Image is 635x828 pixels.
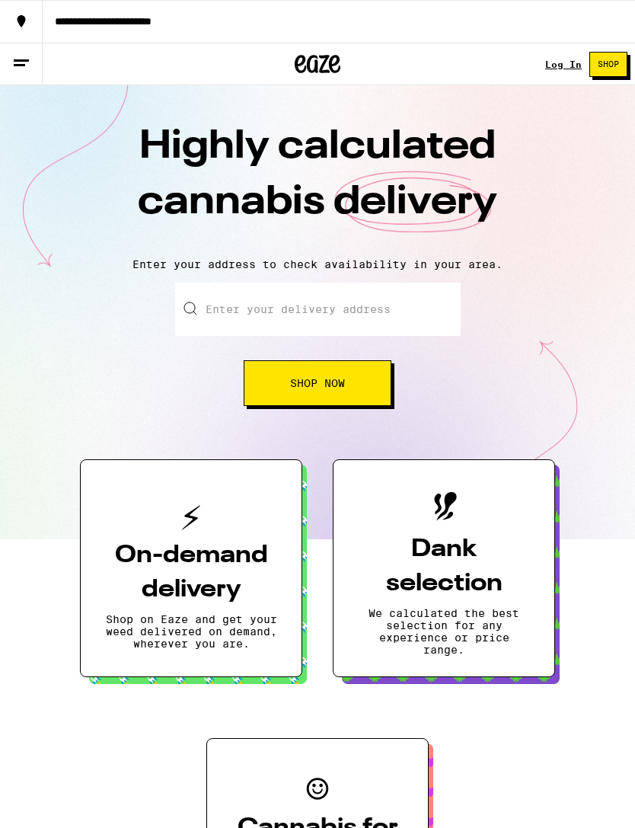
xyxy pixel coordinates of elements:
h3: On-demand delivery [105,539,277,607]
p: Enter your address to check availability in your area. [15,258,620,270]
input: Enter your delivery address [175,283,461,336]
span: Shop [598,60,619,69]
a: Shop [582,52,635,77]
p: Shop on Eaze and get your weed delivered on demand, wherever you are. [105,613,277,650]
button: On-demand deliveryShop on Eaze and get your weed delivered on demand, wherever you are. [80,459,302,677]
button: Shop [589,52,627,77]
button: Dank selectionWe calculated the best selection for any experience or price range. [333,459,555,677]
p: We calculated the best selection for any experience or price range. [358,607,530,656]
a: Log In [545,59,582,69]
button: Shop Now [244,360,391,406]
h1: Highly calculated cannabis delivery [51,120,584,246]
span: Shop Now [290,378,345,388]
h3: Dank selection [358,532,530,601]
